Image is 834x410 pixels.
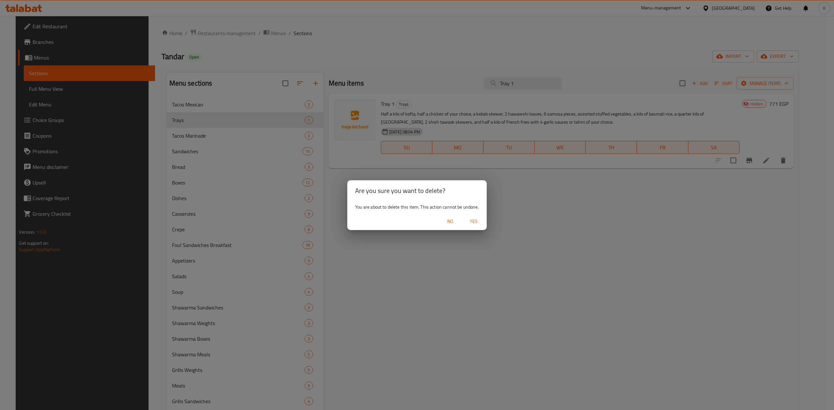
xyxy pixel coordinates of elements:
[463,215,484,227] button: Yes
[347,201,487,213] div: You are about to delete this item. This action cannot be undone.
[466,217,482,225] span: Yes
[440,215,461,227] button: No
[355,185,479,196] h2: Are you sure you want to delete?
[442,217,458,225] span: No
